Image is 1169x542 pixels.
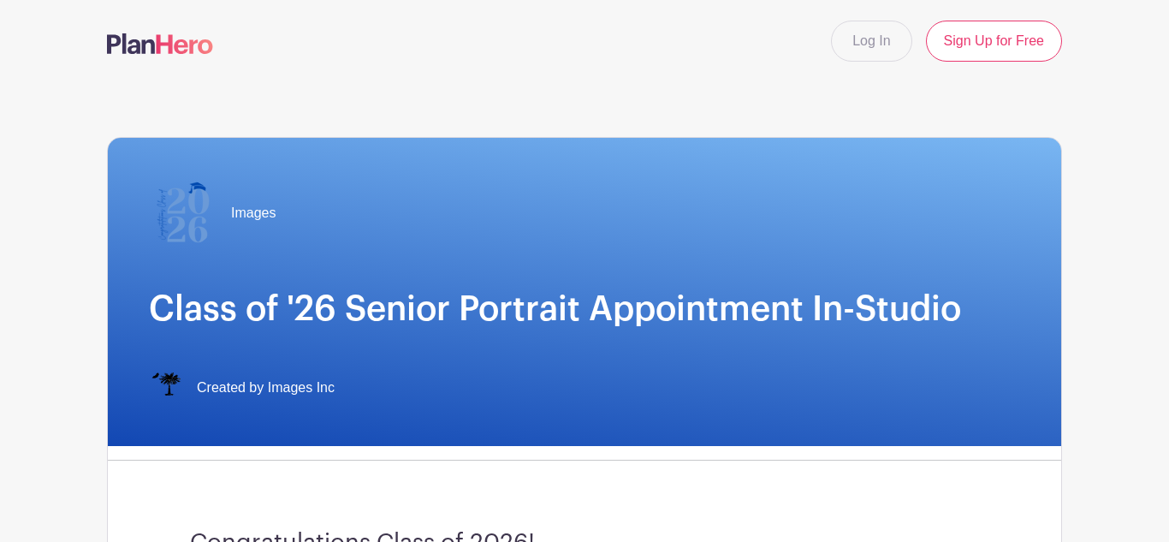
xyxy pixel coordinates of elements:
[197,378,335,398] span: Created by Images Inc
[926,21,1062,62] a: Sign Up for Free
[107,33,213,54] img: logo-507f7623f17ff9eddc593b1ce0a138ce2505c220e1c5a4e2b4648c50719b7d32.svg
[149,289,1020,330] h1: Class of '26 Senior Portrait Appointment In-Studio
[149,179,217,247] img: 2026%20logo%20(2).png
[149,371,183,405] img: IMAGES%20logo%20transparenT%20PNG%20s.png
[231,203,276,223] span: Images
[831,21,911,62] a: Log In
